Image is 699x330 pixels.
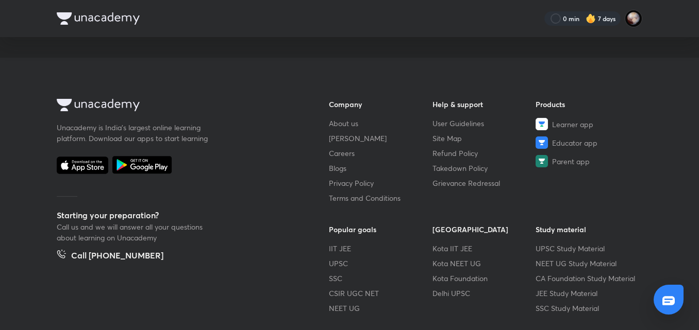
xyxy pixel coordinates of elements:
[536,99,639,110] h6: Products
[329,99,432,110] h6: Company
[329,288,432,299] a: CSIR UGC NET
[432,224,536,235] h6: [GEOGRAPHIC_DATA]
[329,303,432,314] a: NEET UG
[57,122,211,144] p: Unacademy is India’s largest online learning platform. Download our apps to start learning
[432,178,536,188] a: Grievance Redressal
[536,224,639,235] h6: Study material
[586,13,596,24] img: streak
[57,249,163,264] a: Call [PHONE_NUMBER]
[329,163,432,173] a: Blogs
[536,303,639,314] a: SSC Study Material
[432,118,536,129] a: User Guidelines
[536,258,639,269] a: NEET UG Study Material
[71,249,163,264] h5: Call [PHONE_NUMBER]
[625,10,642,27] img: Swarit
[536,136,548,149] img: Educator app
[432,133,536,144] a: Site Map
[329,243,432,254] a: IIT JEE
[536,243,639,254] a: UPSC Study Material
[432,148,536,159] a: Refund Policy
[329,133,432,144] a: [PERSON_NAME]
[329,148,355,159] span: Careers
[329,193,432,203] a: Terms and Conditions
[329,178,432,188] a: Privacy Policy
[329,224,432,235] h6: Popular goals
[329,118,432,129] a: About us
[536,118,639,130] a: Learner app
[536,288,639,299] a: JEE Study Material
[536,118,548,130] img: Learner app
[552,156,590,167] span: Parent app
[536,155,548,167] img: Parent app
[57,12,140,25] img: Company Logo
[329,258,432,269] a: UPSC
[536,273,639,284] a: CA Foundation Study Material
[552,119,593,130] span: Learner app
[432,258,536,269] a: Kota NEET UG
[57,99,296,114] a: Company Logo
[552,137,597,148] span: Educator app
[432,273,536,284] a: Kota Foundation
[536,136,639,149] a: Educator app
[57,99,140,111] img: Company Logo
[432,163,536,173] a: Takedown Policy
[432,99,536,110] h6: Help & support
[432,243,536,254] a: Kota IIT JEE
[57,221,211,243] p: Call us and we will answer all your questions about learning on Unacademy
[329,273,432,284] a: SSC
[57,209,296,221] h5: Starting your preparation?
[536,155,639,167] a: Parent app
[329,148,432,159] a: Careers
[432,288,536,299] a: Delhi UPSC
